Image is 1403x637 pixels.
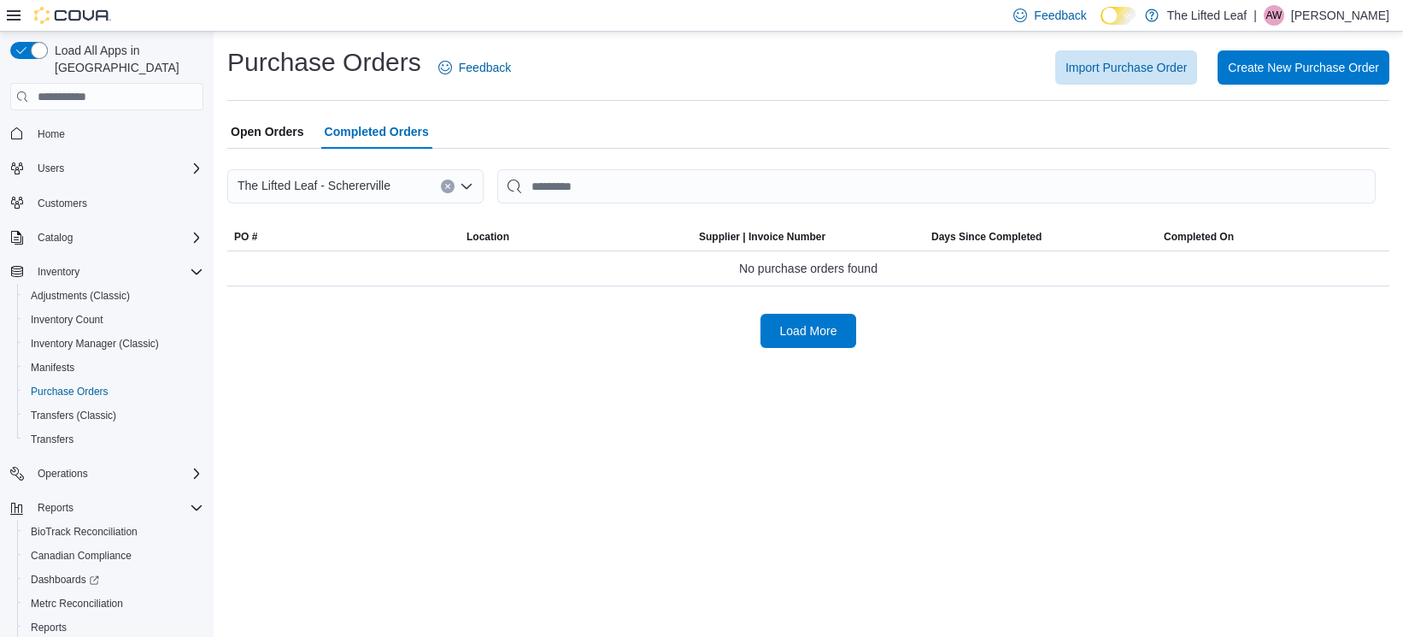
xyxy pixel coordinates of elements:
[31,262,86,282] button: Inventory
[227,223,460,251] button: PO #
[24,593,203,614] span: Metrc Reconciliation
[38,265,79,279] span: Inventory
[1253,5,1257,26] p: |
[31,573,99,587] span: Dashboards
[31,227,203,248] span: Catalog
[1157,223,1389,251] button: Completed On
[739,258,878,279] span: No purchase orders found
[692,223,925,251] button: Supplier | Invoice Number
[24,569,203,590] span: Dashboards
[48,42,203,76] span: Load All Apps in [GEOGRAPHIC_DATA]
[3,260,210,284] button: Inventory
[1034,7,1086,24] span: Feedback
[17,404,210,428] button: Transfers (Classic)
[24,546,203,566] span: Canadian Compliance
[31,122,203,144] span: Home
[17,428,210,451] button: Transfers
[31,498,203,518] span: Reports
[3,496,210,520] button: Reports
[31,409,116,422] span: Transfers (Classic)
[38,467,88,481] span: Operations
[238,175,390,196] span: The Lifted Leaf - Schererville
[231,115,304,149] span: Open Orders
[1164,230,1234,244] span: Completed On
[24,286,203,306] span: Adjustments (Classic)
[17,332,210,356] button: Inventory Manager (Classic)
[24,405,203,426] span: Transfers (Classic)
[24,286,137,306] a: Adjustments (Classic)
[459,59,511,76] span: Feedback
[1101,25,1101,26] span: Dark Mode
[38,127,65,141] span: Home
[31,313,103,327] span: Inventory Count
[1291,5,1389,26] p: [PERSON_NAME]
[24,357,203,378] span: Manifests
[1218,50,1389,85] button: Create New Purchase Order
[31,193,94,214] a: Customers
[31,158,71,179] button: Users
[31,192,203,214] span: Customers
[497,169,1376,203] input: This is a search bar. After typing your query, hit enter to filter the results lower in the page.
[31,498,80,518] button: Reports
[31,525,138,539] span: BioTrack Reconciliation
[38,197,87,210] span: Customers
[3,191,210,215] button: Customers
[31,463,203,484] span: Operations
[38,231,73,245] span: Catalog
[31,227,79,248] button: Catalog
[31,337,159,351] span: Inventory Manager (Classic)
[17,568,210,592] a: Dashboards
[325,115,429,149] span: Completed Orders
[24,310,203,330] span: Inventory Count
[3,226,210,250] button: Catalog
[17,284,210,308] button: Adjustments (Classic)
[1101,7,1136,25] input: Dark Mode
[31,361,74,375] span: Manifests
[1055,50,1197,85] button: Import Purchase Order
[17,520,210,544] button: BioTrack Reconciliation
[24,522,203,542] span: BioTrack Reconciliation
[24,381,115,402] a: Purchase Orders
[31,262,203,282] span: Inventory
[3,121,210,145] button: Home
[24,429,203,450] span: Transfers
[931,230,1042,244] span: Days Since Completed
[24,546,138,566] a: Canadian Compliance
[1265,5,1282,26] span: AW
[17,592,210,616] button: Metrc Reconciliation
[24,381,203,402] span: Purchase Orders
[31,124,72,145] a: Home
[38,162,64,175] span: Users
[460,180,473,193] button: Open list of options
[24,569,106,590] a: Dashboards
[467,230,509,244] span: Location
[24,405,123,426] a: Transfers (Classic)
[31,158,203,179] span: Users
[31,463,95,484] button: Operations
[31,433,73,446] span: Transfers
[24,333,166,354] a: Inventory Manager (Classic)
[699,230,825,244] span: Supplier | Invoice Number
[31,385,109,398] span: Purchase Orders
[34,7,111,24] img: Cova
[17,356,210,380] button: Manifests
[780,322,837,339] span: Load More
[925,223,1157,251] button: Days Since Completed
[1065,59,1187,76] span: Import Purchase Order
[31,289,130,303] span: Adjustments (Classic)
[31,549,132,563] span: Canadian Compliance
[17,544,210,568] button: Canadian Compliance
[227,45,421,80] h1: Purchase Orders
[1264,5,1284,26] div: Ashante Wright
[24,593,130,614] a: Metrc Reconciliation
[17,308,210,332] button: Inventory Count
[24,357,81,378] a: Manifests
[24,333,203,354] span: Inventory Manager (Classic)
[1228,59,1379,76] span: Create New Purchase Order
[31,621,67,634] span: Reports
[234,230,257,244] span: PO #
[431,50,518,85] a: Feedback
[38,501,73,515] span: Reports
[1167,5,1247,26] p: The Lifted Leaf
[3,462,210,486] button: Operations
